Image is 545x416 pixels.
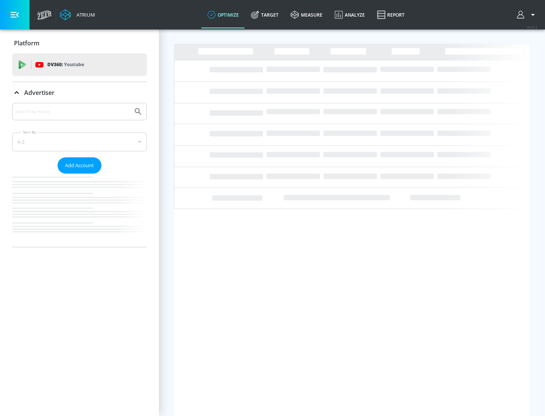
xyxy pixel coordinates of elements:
[65,161,94,170] span: Add Account
[73,11,95,18] div: Atrium
[371,1,411,28] a: Report
[15,107,130,116] input: Search by name
[47,61,84,69] p: DV360:
[285,1,329,28] a: measure
[58,157,101,174] button: Add Account
[329,1,371,28] a: Analyze
[60,9,95,20] a: Atrium
[12,82,147,103] div: Advertiser
[12,33,147,54] div: Platform
[24,88,54,97] p: Advertiser
[12,103,147,247] div: Advertiser
[245,1,285,28] a: Target
[527,25,537,29] span: v 4.22.2
[64,61,84,68] p: Youtube
[201,1,245,28] a: optimize
[12,132,147,151] div: A-Z
[14,39,39,47] p: Platform
[22,130,38,135] label: Sort By
[12,174,147,247] nav: list of Advertiser
[12,53,147,76] div: DV360: Youtube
